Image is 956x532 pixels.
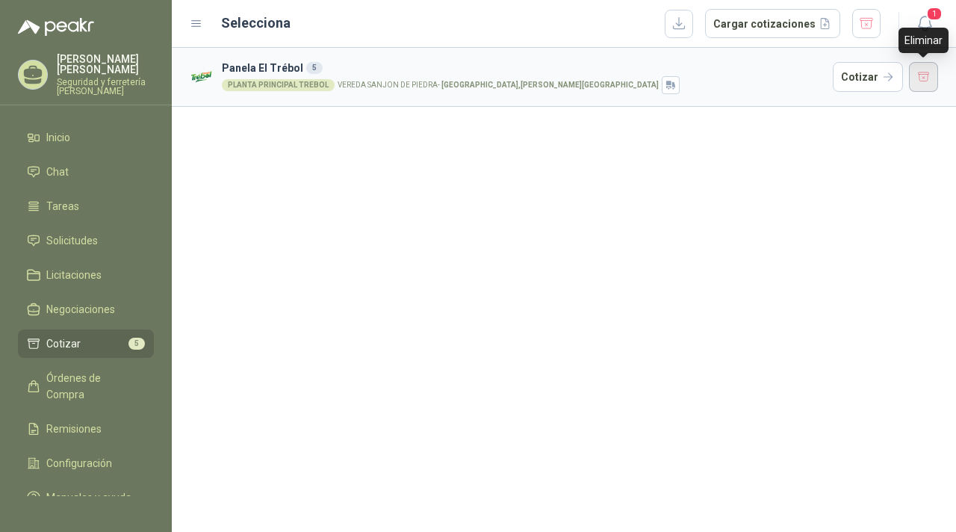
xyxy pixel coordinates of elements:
[222,60,827,76] h3: Panela El Trébol
[833,62,903,92] button: Cotizar
[338,81,659,89] p: VEREDA SANJON DE PIEDRA -
[57,54,154,75] p: [PERSON_NAME] [PERSON_NAME]
[18,261,154,289] a: Licitaciones
[18,295,154,324] a: Negociaciones
[46,267,102,283] span: Licitaciones
[46,129,70,146] span: Inicio
[18,18,94,36] img: Logo peakr
[926,7,943,21] span: 1
[306,62,323,74] div: 5
[46,455,112,471] span: Configuración
[18,123,154,152] a: Inicio
[911,10,938,37] button: 1
[46,198,79,214] span: Tareas
[18,158,154,186] a: Chat
[18,415,154,443] a: Remisiones
[18,330,154,358] a: Cotizar5
[898,28,949,53] div: Eliminar
[441,81,659,89] strong: [GEOGRAPHIC_DATA] , [PERSON_NAME][GEOGRAPHIC_DATA]
[46,232,98,249] span: Solicitudes
[46,370,140,403] span: Órdenes de Compra
[221,13,291,34] h2: Selecciona
[705,9,840,39] button: Cargar cotizaciones
[18,226,154,255] a: Solicitudes
[46,301,115,318] span: Negociaciones
[222,79,335,91] div: PLANTA PRINCIPAL TREBOL
[46,335,81,352] span: Cotizar
[18,483,154,512] a: Manuales y ayuda
[18,192,154,220] a: Tareas
[46,164,69,180] span: Chat
[128,338,145,350] span: 5
[46,421,102,437] span: Remisiones
[46,489,131,506] span: Manuales y ayuda
[18,449,154,477] a: Configuración
[57,78,154,96] p: Seguridad y ferretería [PERSON_NAME]
[190,64,216,90] img: Company Logo
[18,364,154,409] a: Órdenes de Compra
